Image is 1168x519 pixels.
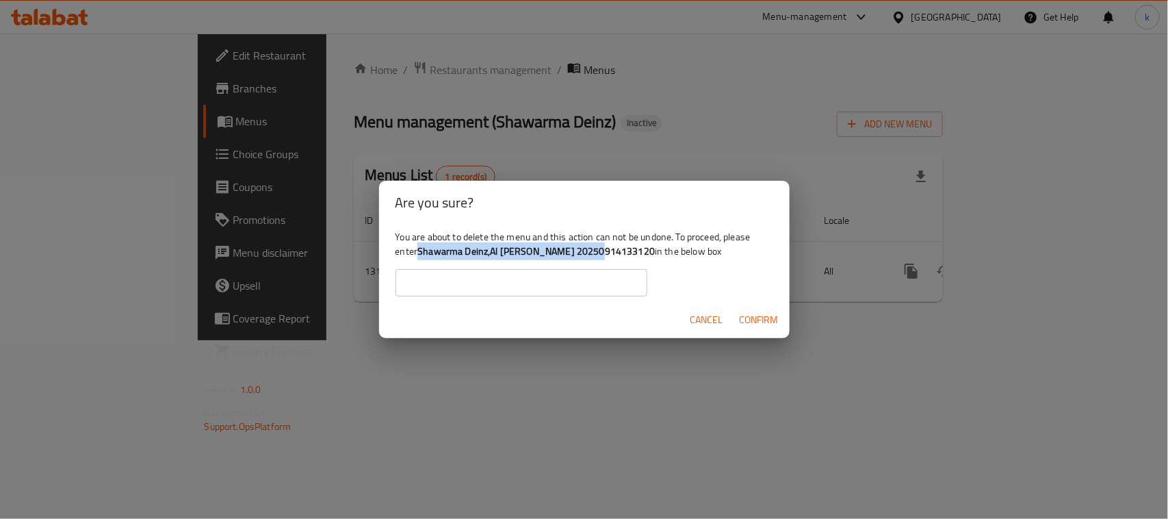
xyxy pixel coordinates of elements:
[685,307,729,333] button: Cancel
[740,312,779,329] span: Confirm
[690,312,723,329] span: Cancel
[417,242,655,260] b: Shawarma Deinz,Al [PERSON_NAME] 20250914133120
[395,192,773,214] h2: Are you sure?
[734,307,784,333] button: Confirm
[379,225,790,301] div: You are about to delete the menu and this action can not be undone. To proceed, please enter in t...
